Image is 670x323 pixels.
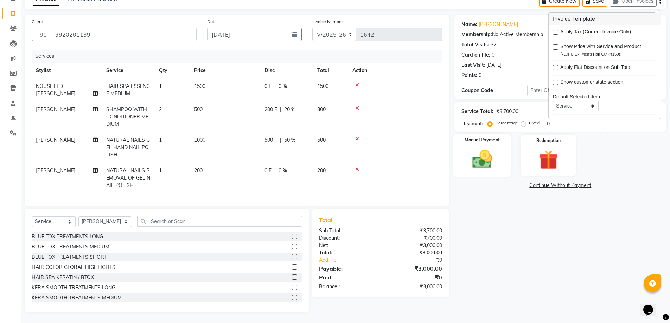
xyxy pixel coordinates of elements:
div: ₹3,000.00 [381,283,447,290]
button: +91 [32,28,51,41]
label: Percentage [496,120,518,126]
div: Net: [314,242,381,249]
label: Invoice Number [312,19,343,25]
div: KERA SMOOTH TREATMENTS LONG [32,284,115,291]
div: ₹3,000.00 [381,249,447,257]
span: 2 [159,106,162,112]
span: 0 F [264,167,272,174]
span: HAIR SPA ESSENCE MEDIUM [106,83,150,97]
span: NATURAL NAILS REMOVAL OF GEL NAIL POLISH [106,167,150,188]
div: 32 [491,41,496,49]
div: ₹700.00 [381,234,447,242]
span: 0 % [279,167,287,174]
div: HAIR SPA KERATIN / BTOX [32,274,94,281]
span: | [274,83,276,90]
label: Client [32,19,43,25]
a: Continue Without Payment [456,182,665,189]
div: Default Selected Item [553,93,656,101]
div: Points: [461,72,477,79]
span: [PERSON_NAME] [36,167,75,174]
div: Payable: [314,264,381,273]
span: [PERSON_NAME] [36,106,75,112]
span: | [274,167,276,174]
div: Total: [314,249,381,257]
div: Membership: [461,31,492,38]
div: ₹3,000.00 [381,264,447,273]
span: 1 [159,137,162,143]
div: Discount: [314,234,381,242]
span: 800 [317,106,326,112]
div: ₹0 [392,257,447,264]
th: Service [102,63,155,78]
span: 0 % [279,83,287,90]
span: 50 % [284,136,295,144]
div: 0 [479,72,481,79]
div: HAIR COLOR GLOBAL HIGHLIGHTS [32,264,115,271]
div: BLUE TOX TREATMENTS LONG [32,233,103,240]
span: Apply Flat Discount on Sub Total [560,64,631,72]
input: Search or Scan [137,216,302,227]
span: 0 F [264,83,272,90]
span: 1 [159,83,162,89]
div: ₹3,700.00 [496,108,518,115]
th: Qty [155,63,190,78]
span: [PERSON_NAME] [36,137,75,143]
img: _cash.svg [466,148,498,170]
div: ₹3,700.00 [381,227,447,234]
div: Name: [461,21,477,28]
span: 200 F [264,106,277,113]
span: Show customer state section [560,78,623,87]
a: Add Tip [314,257,391,264]
div: Balance : [314,283,381,290]
a: [PERSON_NAME] [479,21,518,28]
span: Total [319,217,335,224]
div: Paid: [314,273,381,282]
th: Stylist [32,63,102,78]
span: NATURAL NAILS GEL HAND NAIL POLISH [106,137,150,158]
span: 1 [159,167,162,174]
input: Enter Offer / Coupon Code [527,85,626,96]
iframe: chat widget [640,295,663,316]
label: Redemption [536,137,561,144]
span: NOUSHEED [PERSON_NAME] [36,83,75,97]
div: BLUE TOX TREATMENTS MEDIUM [32,243,109,251]
span: 500 [317,137,326,143]
div: [DATE] [486,62,502,69]
input: Search by Name/Mobile/Email/Code [51,28,197,41]
span: 20 % [284,106,295,113]
span: | [280,136,281,144]
th: Total [313,63,348,78]
th: Price [190,63,260,78]
span: 500 F [264,136,277,144]
div: Last Visit: [461,62,485,69]
label: Fixed [529,120,540,126]
span: 500 [194,106,203,112]
span: (Ex. Men's Hair Cut (₹150)) [573,52,621,56]
div: ₹3,000.00 [381,242,447,249]
h3: Invoice Template [549,13,661,25]
div: BLUE TOX TREATMENTS SHORT [32,253,107,261]
span: 200 [317,167,326,174]
span: SHAMPOO WITH CONDITIONER MEDIUM [106,106,148,127]
label: Date [207,19,217,25]
th: Disc [260,63,313,78]
span: Apply Tax (Current Invoice Only) [560,28,631,37]
div: ₹0 [381,273,447,282]
span: Show Price with Service and Product Name [560,43,651,58]
div: KERA SMOOTH TREATMENTS MEDIUM [32,294,122,302]
div: Discount: [461,120,483,128]
span: 1500 [317,83,328,89]
div: Coupon Code [461,87,528,94]
span: | [280,106,281,113]
span: 1500 [194,83,205,89]
div: No Active Membership [461,31,659,38]
img: _gift.svg [533,148,564,172]
span: 1000 [194,137,205,143]
div: Service Total: [461,108,493,115]
label: Manual Payment [465,137,500,143]
span: 200 [194,167,203,174]
th: Action [348,63,442,78]
div: 0 [492,51,494,59]
div: Sub Total: [314,227,381,234]
div: Services [32,50,447,63]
